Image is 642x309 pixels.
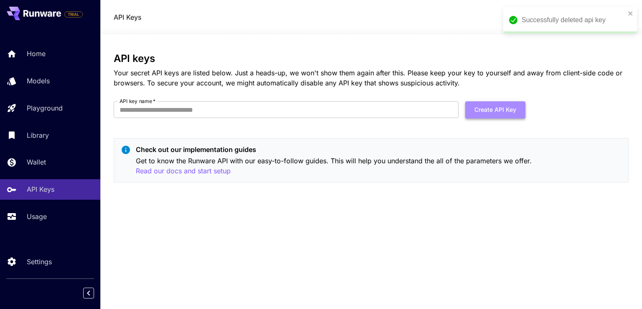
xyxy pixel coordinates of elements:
span: Add your payment card to enable full platform functionality. [64,9,83,19]
p: Get to know the Runware API with our easy-to-follow guides. This will help you understand the all... [136,156,621,176]
p: Playground [27,103,63,113]
label: API key name [120,98,155,105]
p: API Keys [27,184,54,194]
button: Collapse sidebar [83,288,94,299]
p: Models [27,76,50,86]
nav: breadcrumb [114,12,141,22]
button: close [628,10,634,17]
p: Your secret API keys are listed below. Just a heads-up, we won't show them again after this. Plea... [114,68,628,88]
a: API Keys [114,12,141,22]
div: Collapse sidebar [89,286,100,301]
span: TRIAL [65,11,82,18]
p: Home [27,49,46,59]
div: Successfully deleted api key [522,15,625,25]
p: Usage [27,211,47,221]
p: Settings [27,257,52,267]
h3: API keys [114,53,628,64]
button: Read our docs and start setup [136,166,231,176]
p: Wallet [27,157,46,167]
button: Create API Key [465,101,525,118]
p: Check out our implementation guides [136,144,621,154]
p: Library [27,130,49,140]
